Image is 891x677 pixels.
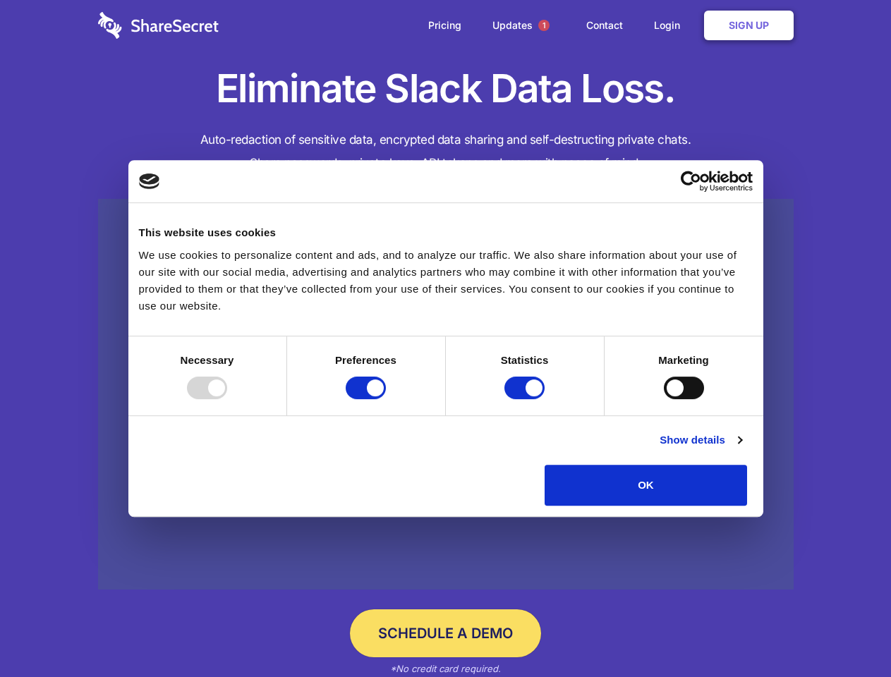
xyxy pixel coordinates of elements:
button: OK [545,465,747,506]
div: We use cookies to personalize content and ads, and to analyze our traffic. We also share informat... [139,247,753,315]
a: Schedule a Demo [350,609,541,657]
em: *No credit card required. [390,663,501,674]
a: Wistia video thumbnail [98,199,794,590]
img: logo-wordmark-white-trans-d4663122ce5f474addd5e946df7df03e33cb6a1c49d2221995e7729f52c070b2.svg [98,12,219,39]
a: Usercentrics Cookiebot - opens in a new window [629,171,753,192]
h4: Auto-redaction of sensitive data, encrypted data sharing and self-destructing private chats. Shar... [98,128,794,175]
div: This website uses cookies [139,224,753,241]
strong: Marketing [658,354,709,366]
strong: Statistics [501,354,549,366]
strong: Preferences [335,354,396,366]
h1: Eliminate Slack Data Loss. [98,63,794,114]
a: Sign Up [704,11,794,40]
strong: Necessary [181,354,234,366]
img: logo [139,173,160,189]
a: Contact [572,4,637,47]
a: Login [640,4,701,47]
a: Pricing [414,4,475,47]
span: 1 [538,20,550,31]
a: Show details [660,432,741,449]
